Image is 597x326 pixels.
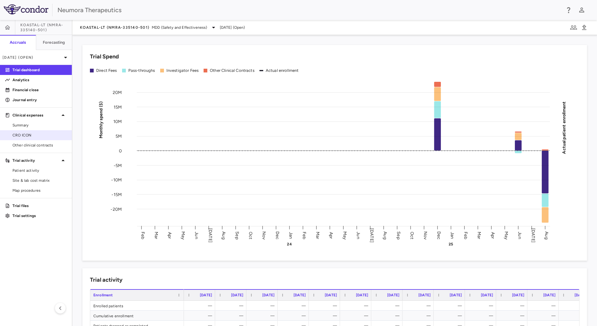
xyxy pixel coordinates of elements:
text: 24 [287,242,292,246]
text: Jun [194,232,199,239]
div: Enrolled patients [90,301,184,310]
tspan: -20M [111,206,122,212]
text: May [504,231,509,240]
div: — [533,311,555,321]
text: Mar [476,231,482,239]
div: Neumora Therapeutics [57,5,561,15]
div: — [252,301,274,311]
text: Mar [315,231,320,239]
p: Financial close [12,87,67,93]
tspan: 5M [116,134,122,139]
text: Aug [544,231,549,239]
div: — [502,311,524,321]
p: Trial files [12,203,67,209]
span: KOASTAL-LT (NMRA-335140-501) [80,25,149,30]
div: — [564,301,587,311]
span: [DATE] [450,293,462,297]
span: Other clinical contracts [12,142,67,148]
span: [DATE] [262,293,274,297]
tspan: Actual patient enrollment [561,101,567,154]
h6: Trial Spend [90,52,119,61]
span: Enrollment [93,293,113,297]
div: Direct Fees [96,68,117,73]
img: logo-full-SnFGN8VE.png [4,4,48,14]
div: — [283,301,306,311]
text: Feb [140,231,146,239]
text: Dec [436,231,442,239]
div: Investigator Fees [166,68,199,73]
div: Pass-throughs [128,68,155,73]
span: Map procedures [12,188,67,193]
div: — [283,311,306,321]
text: Apr [328,232,334,239]
p: Trial activity [12,158,59,163]
tspan: -10M [111,177,122,183]
span: [DATE] [481,293,493,297]
span: CRO ICON [12,132,67,138]
div: — [377,311,399,321]
div: Cumulative enrollment [90,311,184,320]
text: Mar [154,231,159,239]
div: Actual enrollment [266,68,299,73]
p: Journal entry [12,97,67,103]
div: — [471,301,493,311]
text: Oct [248,231,253,239]
text: Jan [450,232,455,239]
div: — [377,301,399,311]
span: Site & lab cost matrix [12,178,67,183]
text: Nov [261,231,267,240]
text: Jun [356,232,361,239]
text: Dec [275,231,280,239]
h6: Forecasting [43,40,65,45]
p: Trial dashboard [12,67,67,73]
text: Aug [382,231,388,239]
div: — [439,311,462,321]
div: — [346,311,368,321]
tspan: 0 [119,148,122,153]
text: Nov [423,231,428,240]
span: [DATE] [543,293,555,297]
text: Jun [517,232,522,239]
div: — [502,301,524,311]
tspan: 10M [113,119,122,124]
text: [DATE] [530,228,536,243]
span: KOASTAL-LT (NMRA-335140-501) [20,22,72,32]
span: [DATE] [512,293,524,297]
span: [DATE] [387,293,399,297]
div: — [408,311,431,321]
div: — [408,301,431,311]
span: [DATE] (Open) [220,25,245,30]
div: — [533,301,555,311]
div: — [346,301,368,311]
span: [DATE] [325,293,337,297]
text: May [180,231,186,240]
div: — [252,311,274,321]
tspan: 20M [113,90,122,95]
div: — [564,311,587,321]
text: 25 [449,242,453,246]
tspan: Monthly spend ($) [98,101,104,138]
div: — [314,311,337,321]
span: [DATE] [418,293,431,297]
text: Sep [396,231,401,239]
text: Jan [288,232,294,239]
text: Feb [302,231,307,239]
div: — [221,311,243,321]
div: — [221,301,243,311]
text: May [342,231,348,240]
div: — [471,311,493,321]
text: Feb [463,231,468,239]
p: Clinical expenses [12,112,59,118]
p: [DATE] (Open) [2,55,62,60]
p: Analytics [12,77,67,83]
text: Apr [490,232,496,239]
span: [DATE] [200,293,212,297]
text: Oct [409,231,415,239]
span: [DATE] [575,293,587,297]
span: [DATE] [231,293,243,297]
tspan: 15M [114,104,122,110]
tspan: -5M [114,163,122,168]
div: — [314,301,337,311]
div: — [190,301,212,311]
text: Sep [234,231,240,239]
